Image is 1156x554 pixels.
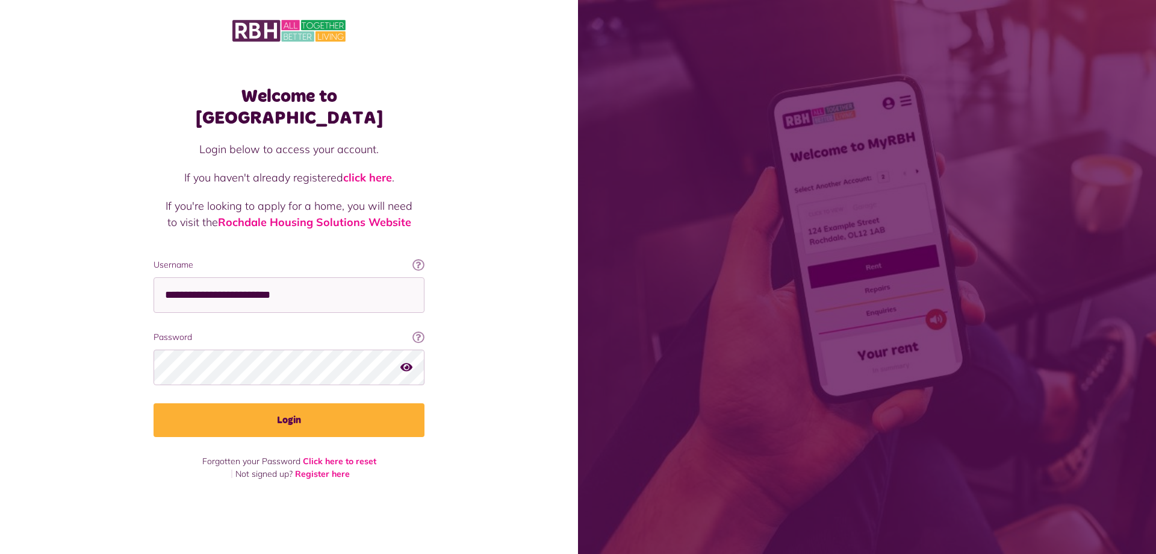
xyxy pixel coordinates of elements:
label: Password [154,331,424,344]
p: If you haven't already registered . [166,169,412,186]
span: Not signed up? [235,468,293,479]
label: Username [154,259,424,271]
a: Register here [295,468,350,479]
a: Rochdale Housing Solutions Website [218,215,411,229]
button: Login [154,403,424,437]
h1: Welcome to [GEOGRAPHIC_DATA] [154,86,424,129]
a: click here [343,171,392,184]
img: MyRBH [232,18,346,43]
p: If you're looking to apply for a home, you will need to visit the [166,198,412,230]
span: Forgotten your Password [202,456,300,467]
a: Click here to reset [303,456,376,467]
p: Login below to access your account. [166,141,412,157]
